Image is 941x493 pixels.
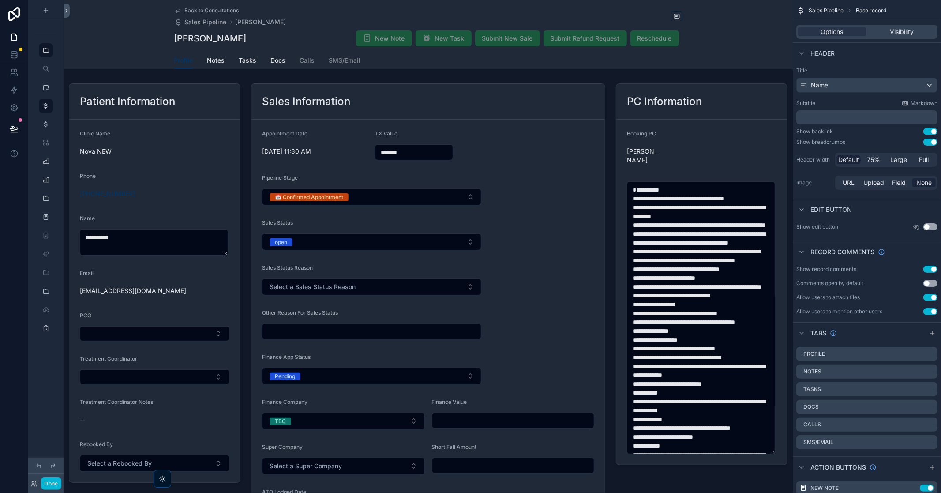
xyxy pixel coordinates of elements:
[236,18,286,26] a: [PERSON_NAME]
[838,155,859,164] span: Default
[803,368,821,375] label: Notes
[891,155,907,164] span: Large
[185,7,239,14] span: Back to Consultations
[239,53,257,70] a: Tasks
[300,56,315,65] span: Calls
[796,156,832,163] label: Header width
[803,421,821,428] label: Calls
[810,329,826,338] span: Tabs
[207,56,225,65] span: Notes
[796,280,863,287] div: Comments open by default
[271,53,286,70] a: Docs
[174,32,247,45] h1: [PERSON_NAME]
[863,178,884,187] span: Upload
[796,179,832,186] label: Image
[796,308,882,315] div: Allow users to mention other users
[329,56,361,65] span: SMS/Email
[796,100,815,107] label: Subtitle
[811,81,828,90] span: Name
[796,67,937,74] label: Title
[271,56,286,65] span: Docs
[803,403,819,410] label: Docs
[919,155,929,164] span: Full
[174,53,193,69] a: Profile
[207,53,225,70] a: Notes
[796,139,845,146] div: Show breadcrumbs
[890,27,914,36] span: Visibility
[796,110,937,124] div: scrollable content
[856,7,886,14] span: Base record
[796,78,937,93] button: Name
[300,53,315,70] a: Calls
[796,128,833,135] div: Show backlink
[239,56,257,65] span: Tasks
[796,266,856,273] div: Show record comments
[821,27,844,36] span: Options
[892,178,906,187] span: Field
[803,350,825,358] label: Profile
[810,463,866,472] span: Action buttons
[916,178,932,187] span: None
[911,100,937,107] span: Markdown
[796,223,838,230] label: Show edit button
[174,7,239,14] a: Back to Consultations
[803,439,833,446] label: SMS/Email
[902,100,937,107] a: Markdown
[803,386,821,393] label: Tasks
[796,294,860,301] div: Allow users to attach files
[174,56,193,65] span: Profile
[185,18,227,26] span: Sales Pipeline
[810,205,852,214] span: Edit button
[867,155,881,164] span: 75%
[174,18,227,26] a: Sales Pipeline
[843,178,855,187] span: URL
[809,7,844,14] span: Sales Pipeline
[810,248,874,256] span: Record comments
[41,477,61,490] button: Done
[329,53,361,70] a: SMS/Email
[810,49,835,58] span: Header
